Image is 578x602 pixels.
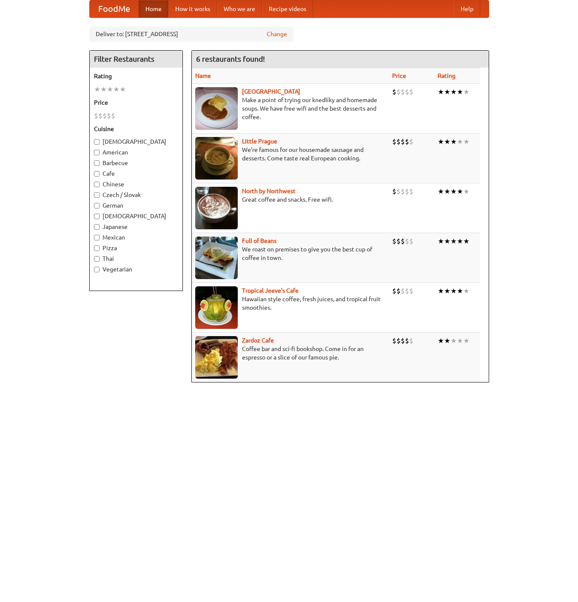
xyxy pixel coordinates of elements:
a: Little Prague [242,138,277,145]
input: Japanese [94,224,100,230]
li: ★ [463,286,470,296]
li: ★ [457,336,463,345]
li: ★ [444,187,450,196]
input: [DEMOGRAPHIC_DATA] [94,139,100,145]
li: $ [405,87,409,97]
li: $ [98,111,103,120]
input: Cafe [94,171,100,177]
li: $ [392,87,396,97]
input: American [94,150,100,155]
label: Vegetarian [94,265,178,274]
li: $ [409,237,413,246]
li: $ [405,237,409,246]
li: ★ [438,336,444,345]
li: ★ [438,187,444,196]
b: Zardoz Cafe [242,337,274,344]
li: $ [405,286,409,296]
li: $ [401,237,405,246]
label: Chinese [94,180,178,188]
li: $ [409,137,413,146]
a: How it works [168,0,217,17]
label: [DEMOGRAPHIC_DATA] [94,137,178,146]
li: ★ [457,237,463,246]
label: Pizza [94,244,178,252]
h5: Cuisine [94,125,178,133]
li: $ [392,286,396,296]
li: $ [396,336,401,345]
li: ★ [450,336,457,345]
li: $ [94,111,98,120]
input: Czech / Slovak [94,192,100,198]
label: Barbecue [94,159,178,167]
li: ★ [450,237,457,246]
li: $ [392,187,396,196]
a: Help [454,0,480,17]
li: ★ [457,137,463,146]
li: ★ [457,87,463,97]
li: $ [107,111,111,120]
input: Pizza [94,245,100,251]
ng-pluralize: 6 restaurants found! [196,55,265,63]
label: Mexican [94,233,178,242]
li: ★ [107,85,113,94]
li: ★ [120,85,126,94]
input: German [94,203,100,208]
li: ★ [444,237,450,246]
h5: Price [94,98,178,107]
a: Who we are [217,0,262,17]
li: ★ [463,87,470,97]
label: [DEMOGRAPHIC_DATA] [94,212,178,220]
li: ★ [450,87,457,97]
li: ★ [444,87,450,97]
a: Name [195,72,211,79]
p: Coffee bar and sci-fi bookshop. Come in for an espresso or a slice of our famous pie. [195,345,386,362]
li: ★ [450,137,457,146]
li: $ [392,237,396,246]
p: Make a point of trying our knedlíky and homemade soups. We have free wifi and the best desserts a... [195,96,386,121]
li: $ [401,137,405,146]
li: $ [409,336,413,345]
li: $ [401,336,405,345]
li: ★ [463,137,470,146]
b: Tropical Jeeve's Cafe [242,287,299,294]
li: ★ [463,336,470,345]
label: German [94,201,178,210]
a: Recipe videos [262,0,313,17]
li: ★ [450,187,457,196]
label: Japanese [94,223,178,231]
li: ★ [438,137,444,146]
a: North by Northwest [242,188,296,194]
li: $ [396,286,401,296]
label: Cafe [94,169,178,178]
li: ★ [463,237,470,246]
a: [GEOGRAPHIC_DATA] [242,88,300,95]
a: FoodMe [90,0,139,17]
li: ★ [457,187,463,196]
li: $ [392,137,396,146]
li: ★ [438,237,444,246]
label: Thai [94,254,178,263]
li: ★ [113,85,120,94]
input: [DEMOGRAPHIC_DATA] [94,214,100,219]
p: Hawaiian style coffee, fresh juices, and tropical fruit smoothies. [195,295,386,312]
label: American [94,148,178,157]
li: $ [103,111,107,120]
h4: Filter Restaurants [90,51,182,68]
li: $ [392,336,396,345]
li: $ [396,87,401,97]
li: ★ [457,286,463,296]
h5: Rating [94,72,178,80]
img: zardoz.jpg [195,336,238,379]
li: $ [405,137,409,146]
img: littleprague.jpg [195,137,238,180]
a: Full of Beans [242,237,276,244]
li: $ [401,187,405,196]
li: $ [396,187,401,196]
li: $ [401,286,405,296]
a: Change [267,30,287,38]
input: Barbecue [94,160,100,166]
